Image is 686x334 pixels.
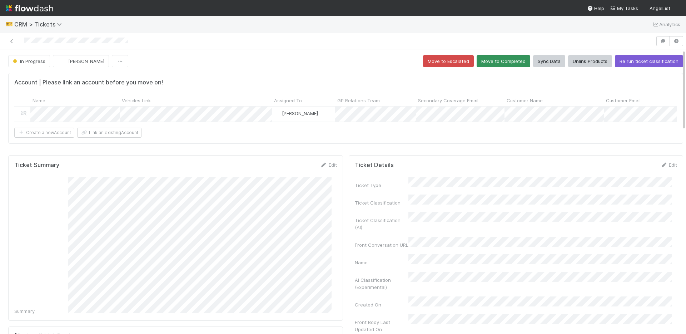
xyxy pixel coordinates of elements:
div: AI Classification (Experimental) [355,276,408,291]
span: In Progress [11,58,45,64]
button: Sync Data [533,55,565,67]
button: Link an existingAccount [77,128,141,138]
div: Name [355,259,408,266]
button: [PERSON_NAME] [53,55,109,67]
img: avatar_6cb813a7-f212-4ca3-9382-463c76e0b247.png [59,58,66,65]
span: Secondary Coverage Email [418,97,478,104]
div: Ticket Classification [355,199,408,206]
span: My Tasks [610,5,638,11]
h5: Ticket Summary [14,162,59,169]
a: Edit [660,162,677,168]
button: Unlink Products [568,55,612,67]
img: avatar_6cb813a7-f212-4ca3-9382-463c76e0b247.png [275,110,281,116]
div: Ticket Classification (AI) [355,217,408,231]
button: Move to Completed [477,55,530,67]
span: GP Relations Team [337,97,380,104]
div: Front Conversation URL [355,241,408,249]
a: Edit [320,162,337,168]
div: Ticket Type [355,182,408,189]
button: Re run ticket classification [615,55,683,67]
a: Analytics [652,20,680,29]
button: Create a newAccount [14,128,74,138]
img: logo-inverted-e16ddd16eac7371096b0.svg [6,2,53,14]
span: Assigned To [274,97,302,104]
div: Summary [14,308,68,315]
span: Customer Email [606,97,641,104]
span: AngelList [650,5,670,11]
div: [PERSON_NAME] [275,110,318,117]
img: avatar_6cb813a7-f212-4ca3-9382-463c76e0b247.png [673,5,680,12]
a: My Tasks [610,5,638,12]
span: CRM > Tickets [14,21,65,28]
h5: Ticket Details [355,162,394,169]
span: Customer Name [507,97,543,104]
button: In Progress [8,55,50,67]
span: [PERSON_NAME] [282,110,318,116]
div: Help [587,5,604,12]
div: Front Body Last Updated On [355,319,408,333]
span: Vehicles Link [122,97,151,104]
span: 🎫 [6,21,13,27]
span: Name [33,97,45,104]
span: [PERSON_NAME] [68,58,104,64]
button: Move to Escalated [423,55,474,67]
div: Created On [355,301,408,308]
h5: Account | Please link an account before you move on! [14,79,163,86]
